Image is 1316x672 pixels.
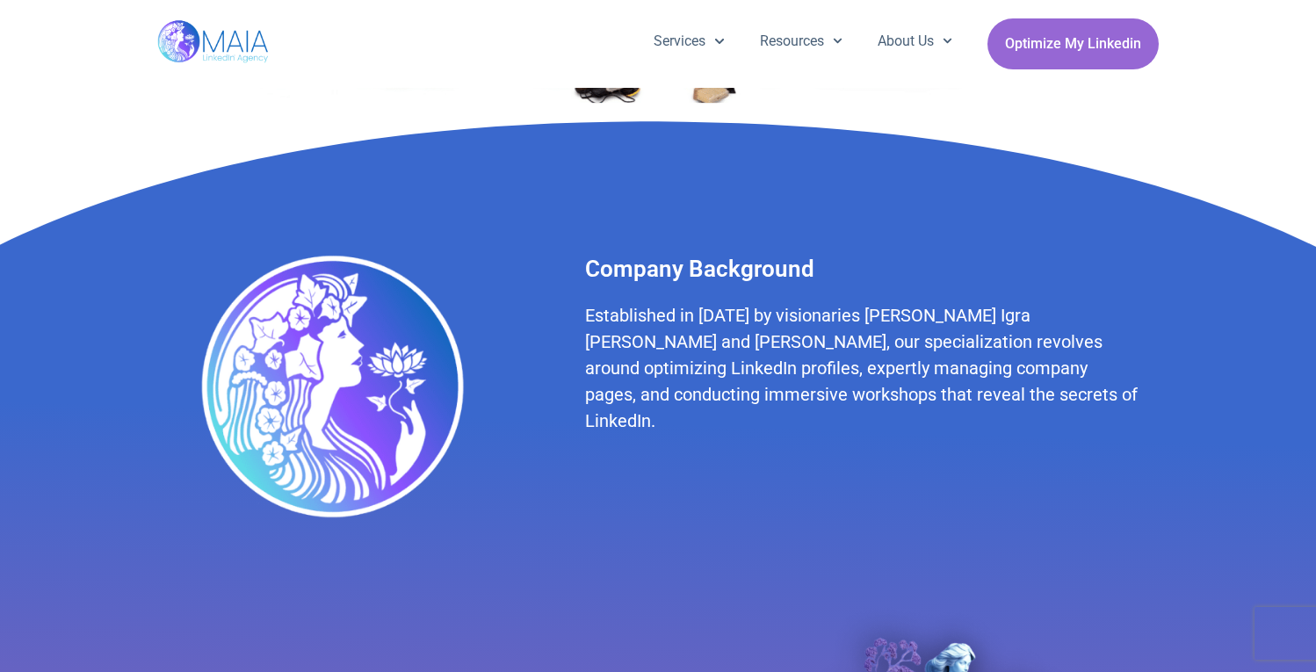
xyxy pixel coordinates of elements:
[585,302,1141,434] h2: Established in [DATE] by visionaries [PERSON_NAME] Igra [PERSON_NAME] and [PERSON_NAME], our spec...
[585,253,1141,285] h2: Company Background
[1005,27,1141,61] span: Optimize My Linkedin
[636,18,741,64] a: Services
[636,18,970,64] nav: Menu
[987,18,1159,69] a: Optimize My Linkedin
[742,18,860,64] a: Resources
[860,18,970,64] a: About Us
